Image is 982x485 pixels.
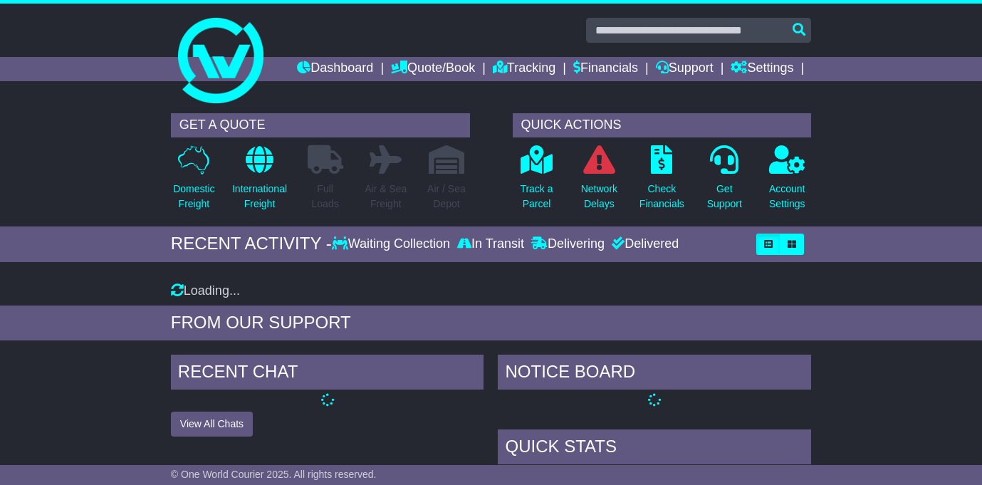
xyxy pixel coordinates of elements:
a: Tracking [493,57,555,81]
div: NOTICE BOARD [498,355,811,393]
div: Delivered [608,236,679,252]
a: Track aParcel [519,145,553,219]
button: View All Chats [171,412,253,437]
a: Support [656,57,714,81]
a: AccountSettings [768,145,806,219]
div: QUICK ACTIONS [513,113,812,137]
p: Air / Sea Depot [427,182,466,212]
p: Track a Parcel [520,182,553,212]
p: Account Settings [769,182,805,212]
p: Full Loads [308,182,343,212]
p: Check Financials [639,182,684,212]
span: © One World Courier 2025. All rights reserved. [171,469,377,480]
a: CheckFinancials [639,145,685,219]
a: InternationalFreight [231,145,288,219]
p: Air & Sea Freight [365,182,407,212]
div: Loading... [171,283,811,299]
a: DomesticFreight [172,145,215,219]
div: Waiting Collection [332,236,454,252]
p: Get Support [707,182,742,212]
div: RECENT CHAT [171,355,484,393]
div: Quick Stats [498,429,811,468]
p: Network Delays [581,182,617,212]
div: GET A QUOTE [171,113,470,137]
a: Dashboard [297,57,373,81]
a: Settings [731,57,793,81]
div: In Transit [454,236,528,252]
a: Quote/Book [391,57,475,81]
div: Delivering [528,236,608,252]
a: GetSupport [706,145,743,219]
a: NetworkDelays [580,145,618,219]
div: RECENT ACTIVITY - [171,234,332,254]
p: Domestic Freight [173,182,214,212]
a: Financials [573,57,638,81]
div: FROM OUR SUPPORT [171,313,811,333]
p: International Freight [232,182,287,212]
